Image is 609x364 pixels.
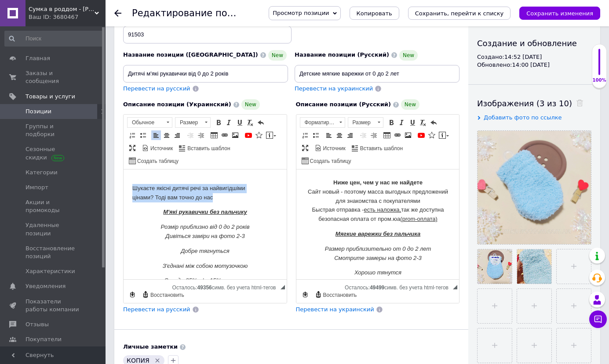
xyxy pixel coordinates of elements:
a: Таблица [209,130,219,140]
span: Перетащите для изменения размера [281,285,285,289]
p: Переведенный текст: М'які рукавички з начосом Розмір приблизно від 6 до 8 років Дивіться настройк... [9,107,154,116]
a: Вставить / удалить маркированный список [138,130,148,140]
span: Вставить шаблон [186,145,230,152]
span: Покупатели [26,335,62,343]
a: Вставить сообщение [438,130,450,140]
span: Перевести на русский [123,85,190,92]
a: Уменьшить отступ [358,130,368,140]
a: По правому краю [345,130,355,140]
em: Склад - 85% п/е, 15% еластан [40,108,122,114]
input: Например, H&M женское платье зеленое 38 размер вечернее макси с блестками [295,65,459,83]
a: Увеличить отступ [196,130,206,140]
span: Категории [26,169,58,177]
a: Полужирный (Ctrl+B) [214,118,223,127]
a: Отменить (Ctrl+Z) [256,118,266,127]
span: Удаленные позиции [26,221,81,237]
span: Описание позиции (Русский) [296,101,391,108]
a: Вставить иконку [427,130,437,140]
em: З'єднані між собою мотузочкою [39,93,124,100]
iframe: Визуальный текстовый редактор, DC7B969A-05FC-41B9-B7B5-912468DFF8EE [124,169,287,279]
a: Вставить / удалить нумерованный список [128,130,137,140]
span: New [268,50,287,61]
span: Перевести на русский [123,306,190,313]
span: Главная [26,54,50,62]
a: Вставить/Редактировать ссылку (Ctrl+L) [393,130,402,140]
div: Создание и обновление [477,38,591,49]
div: Изображения (3 из 10) [477,98,591,109]
span: New [401,99,419,110]
span: Создать таблицу [136,158,179,165]
span: Уведомления [26,282,66,290]
div: Подсчет символов [345,282,453,291]
span: Перевести на украинский [296,306,374,313]
a: Курсив (Ctrl+I) [397,118,407,127]
div: Обновлено: 14:00 [DATE] [477,61,591,69]
a: Таблица [382,130,392,140]
em: Хорошо тянутся [58,100,105,106]
div: Подсчет символов [172,282,281,291]
a: Изображение [230,130,240,140]
em: Размер приблизительно от 0 до 2 лет Смотрите замеры на фото 2-3 [29,76,135,92]
p: Шукаєте якісні дитячі речі за найвигідшіми цінами? Тоді вам точно до нас [9,14,154,33]
a: Размер [348,117,383,128]
input: Поиск [4,31,104,47]
span: Источник [322,145,346,152]
span: 49356 [197,285,212,291]
a: Размер [175,117,211,128]
span: Просмотр позиции [273,10,329,16]
strong: М'які рукавички без пальчику [40,39,124,46]
span: Характеристики [26,267,75,275]
a: Восстановить [314,290,358,299]
button: Сохранить, перейти к списку [408,7,511,20]
body: Визуальный текстовый редактор, A46F80CE-7066-4A91-8618-5151B9AA9928 [9,9,154,209]
a: Вставить иконку [254,130,264,140]
a: Добавить видео с YouTube [416,130,426,140]
div: Ваш ID: 3680467 [29,13,106,21]
div: 100% [592,77,606,83]
a: По центру [335,130,344,140]
strong: Мягкие варежки без пальчика [39,61,124,68]
a: Подчеркнутый (Ctrl+U) [235,118,244,127]
a: Уменьшить отступ [186,130,195,140]
a: Восстановить [141,290,186,299]
span: Импорт [26,184,48,191]
span: Сезонные скидки [26,145,81,161]
span: Размер [175,118,202,127]
svg: Удалить метку [154,357,161,364]
div: Создано: 14:52 [DATE] [477,53,591,61]
a: Вставить / удалить маркированный список [311,130,321,140]
input: Например, H&M женское платье зеленое 38 размер вечернее макси с блестками [123,65,288,83]
a: Обычное [127,117,172,128]
i: Сохранить изменения [526,10,593,17]
a: Вставить шаблон [350,143,404,153]
span: Обычное [128,118,164,127]
span: КОПИЯ [127,357,150,364]
i: Сохранить, перейти к списку [415,10,504,17]
span: Позиции [26,108,51,115]
a: Курсив (Ctrl+I) [224,118,234,127]
span: Отзывы [26,321,49,328]
span: Название позиции ([GEOGRAPHIC_DATA]) [123,51,258,58]
span: Акции и промокоды [26,198,81,214]
span: Группы и подборки [26,123,81,138]
span: Сумка в роддом - ПАКУНОК МАЛЮКА, быстрая отправка, лучший сервис. Для мам и малышей [29,5,95,13]
span: Форматирование [300,118,336,127]
strong: Ниже цен, чем у нас не найдете [37,10,126,16]
span: New [241,99,260,110]
button: Копировать [350,7,399,20]
u: (prom-оплата) [104,46,141,53]
span: Заказы и сообщения [26,69,81,85]
span: Перетащите для изменения размера [453,285,457,289]
span: Копировать [357,10,392,17]
span: Перевести на украинский [295,85,373,92]
p: Переведенный текст: М'які рукавички з начосом Розмір приблизно від 6 до 8 років Дивіться настройк... [9,53,154,72]
a: Подчеркнутый (Ctrl+U) [408,118,417,127]
p: Переведенный текст: М'які рукавички з начосом Розмір приблизно від 6 до 8 років Дивіться настройк... [9,92,154,101]
span: Восстановить [149,292,184,299]
span: Размер [348,118,375,127]
span: Добавить фото по ссылке [484,114,562,121]
span: Описание позиции (Украинский) [123,101,231,108]
a: Вставить / удалить нумерованный список [300,130,310,140]
a: Сделать резервную копию сейчас [128,290,137,299]
a: Источник [314,143,347,153]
